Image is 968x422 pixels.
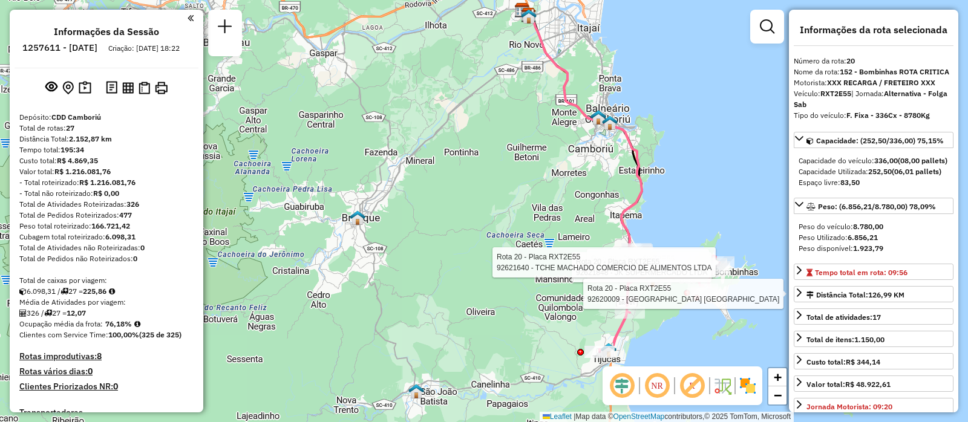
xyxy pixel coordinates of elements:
[794,77,953,88] div: Motorista:
[60,79,76,97] button: Centralizar mapa no depósito ou ponto de apoio
[868,167,892,176] strong: 252,50
[820,89,851,98] strong: RXT2E55
[794,264,953,280] a: Tempo total em rota: 09:56
[774,369,782,385] span: +
[818,202,936,211] span: Peso: (6.856,21/8.780,00) 78,09%
[19,221,194,232] div: Peso total roteirizado:
[590,109,606,125] img: UDC - Cross Balneário (Simulação)
[799,166,949,177] div: Capacidade Utilizada:
[846,111,930,120] strong: F. Fixa - 336Cx - 8780Kg
[806,290,904,300] div: Distância Total:
[613,412,665,421] a: OpenStreetMap
[794,132,953,148] a: Capacidade: (252,50/336,00) 75,15%
[794,88,953,110] div: Veículo:
[408,383,424,399] img: São João Batista
[848,233,878,242] strong: 6.856,21
[44,310,52,317] i: Total de rotas
[827,78,935,87] strong: XXX RECARGA / FRETEIRO XXX
[846,56,855,65] strong: 20
[794,198,953,214] a: Peso: (6.856,21/8.780,00) 78,09%
[794,375,953,392] a: Valor total:R$ 48.922,61
[794,331,953,347] a: Total de itens:1.150,00
[140,243,145,252] strong: 0
[794,151,953,193] div: Capacidade: (252,50/336,00) 75,15%
[152,79,170,97] button: Imprimir Rotas
[768,368,786,386] a: Zoom in
[83,287,106,296] strong: 225,86
[19,155,194,166] div: Custo total:
[514,2,530,18] img: CDD Itajaí
[19,188,194,199] div: - Total não roteirizado:
[19,232,194,242] div: Cubagem total roteirizado:
[19,275,194,286] div: Total de caixas por viagem:
[794,24,953,36] h4: Informações da rota selecionada
[103,79,120,97] button: Logs desbloquear sessão
[97,351,102,362] strong: 8
[840,67,949,76] strong: 152 - Bombinhas ROTA CRITICA
[19,319,103,328] span: Ocupação média da frota:
[806,379,891,390] div: Valor total:
[601,342,616,358] img: PA - Tijucas
[774,388,782,403] span: −
[54,167,111,176] strong: R$ 1.216.081,76
[67,308,86,317] strong: 12,07
[678,371,707,400] span: Exibir rótulo
[645,272,661,288] img: PA PORTO BELO
[19,199,194,210] div: Total de Atividades Roteirizadas:
[91,221,130,230] strong: 166.721,42
[19,288,27,295] i: Cubagem total roteirizado
[794,398,953,414] a: Jornada Motorista: 09:20
[120,79,136,96] button: Visualizar relatório de Roteirização
[105,319,132,328] strong: 76,18%
[109,288,115,295] i: Meta Caixas/viagem: 190,82 Diferença: 35,04
[794,89,947,109] span: | Jornada:
[22,42,97,53] h6: 1257611 - [DATE]
[799,177,949,188] div: Espaço livre:
[543,412,572,421] a: Leaflet
[19,242,194,253] div: Total de Atividades não Roteirizadas:
[853,244,883,253] strong: 1.923,79
[794,110,953,121] div: Tipo do veículo:
[755,15,779,39] a: Exibir filtros
[133,254,137,263] strong: 0
[119,210,132,219] strong: 477
[126,200,139,209] strong: 326
[69,134,112,143] strong: 2.152,87 km
[103,43,185,54] div: Criação: [DATE] 18:22
[521,7,537,23] img: CDD Camboriú
[136,79,152,97] button: Visualizar Romaneio
[806,357,880,368] div: Custo total:
[60,288,68,295] i: Total de rotas
[806,313,881,322] span: Total de atividades:
[840,178,860,187] strong: 83,50
[113,381,118,392] strong: 0
[19,123,194,134] div: Total de rotas:
[794,308,953,325] a: Total de atividades:17
[19,330,108,339] span: Clientes com Service Time:
[602,115,618,131] img: 711 UDC Light WCL Camboriu
[799,222,883,231] span: Peso do veículo:
[105,232,136,241] strong: 6.098,31
[898,156,947,165] strong: (08,00 pallets)
[93,189,119,198] strong: R$ 0,00
[19,297,194,308] div: Média de Atividades por viagem:
[60,145,84,154] strong: 195:34
[643,371,672,400] span: Ocultar NR
[19,112,194,123] div: Depósito:
[738,376,757,395] img: Exibir/Ocultar setores
[768,386,786,404] a: Zoom out
[806,401,892,412] div: Jornada Motorista: 09:20
[846,357,880,366] strong: R$ 344,14
[845,380,891,389] strong: R$ 48.922,61
[19,308,194,319] div: 326 / 27 =
[540,412,794,422] div: Map data © contributors,© 2025 TomTom, Microsoft
[892,167,941,176] strong: (06,01 pallets)
[806,334,885,345] div: Total de itens:
[19,381,194,392] h4: Clientes Priorizados NR:
[19,366,194,377] h4: Rotas vários dias:
[19,134,194,144] div: Distância Total:
[799,155,949,166] div: Capacidade do veículo:
[19,407,194,418] h4: Transportadoras
[57,156,98,165] strong: R$ 4.869,35
[19,253,194,264] div: Total de Pedidos não Roteirizados:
